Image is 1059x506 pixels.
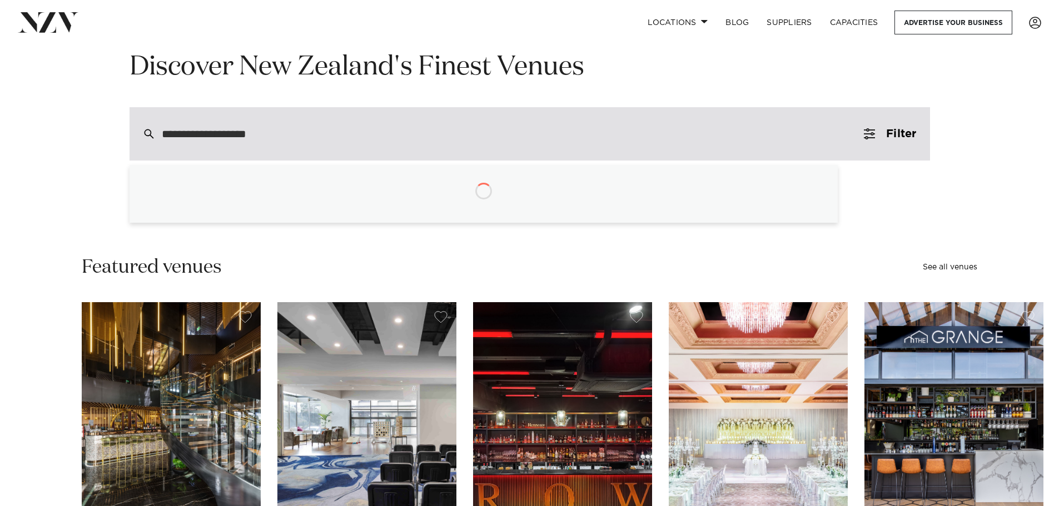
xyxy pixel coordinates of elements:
h1: Discover New Zealand's Finest Venues [130,50,930,85]
a: Capacities [821,11,887,34]
a: Locations [639,11,717,34]
span: Filter [886,128,916,139]
a: BLOG [717,11,758,34]
h2: Featured venues [82,255,222,280]
a: Advertise your business [894,11,1012,34]
a: SUPPLIERS [758,11,821,34]
img: nzv-logo.png [18,12,78,32]
a: See all venues [923,263,977,271]
button: Filter [851,107,929,161]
